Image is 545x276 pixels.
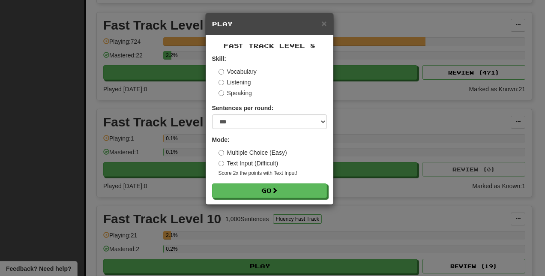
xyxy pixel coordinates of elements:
strong: Mode: [212,136,230,143]
small: Score 2x the points with Text Input ! [219,170,327,177]
span: × [321,18,326,28]
label: Sentences per round: [212,104,274,112]
span: Fast Track Level 8 [224,42,315,49]
input: Speaking [219,90,224,96]
strong: Skill: [212,55,226,62]
button: Go [212,183,327,198]
label: Multiple Choice (Easy) [219,148,287,157]
input: Vocabulary [219,69,224,75]
label: Listening [219,78,251,87]
label: Vocabulary [219,67,257,76]
h5: Play [212,20,327,28]
button: Close [321,19,326,28]
input: Multiple Choice (Easy) [219,150,224,156]
label: Speaking [219,89,252,97]
label: Text Input (Difficult) [219,159,278,168]
input: Listening [219,80,224,85]
input: Text Input (Difficult) [219,161,224,166]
